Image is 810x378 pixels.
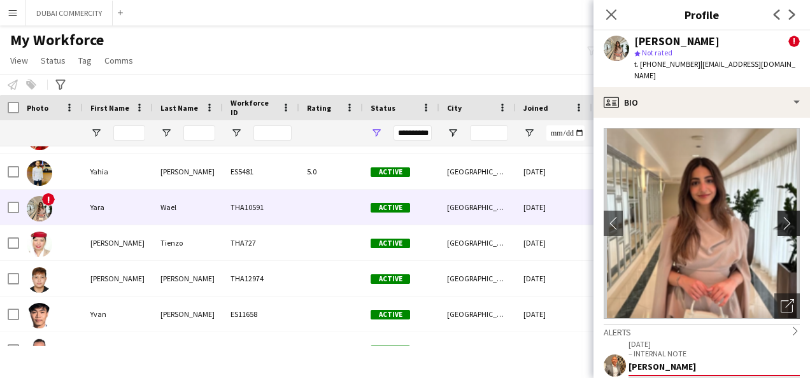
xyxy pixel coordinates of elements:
[516,190,592,225] div: [DATE]
[53,77,68,92] app-action-btn: Advanced filters
[516,225,592,260] div: [DATE]
[90,103,129,113] span: First Name
[78,55,92,66] span: Tag
[642,48,672,57] span: Not rated
[629,349,800,358] p: – INTERNAL NOTE
[153,154,223,189] div: [PERSON_NAME]
[27,196,52,221] img: Yara Wael
[41,55,66,66] span: Status
[593,87,810,118] div: Bio
[371,274,410,284] span: Active
[26,1,113,25] button: DUBAI COMMERCITY
[83,261,153,296] div: [PERSON_NAME]
[253,125,292,141] input: Workforce ID Filter Input
[104,55,133,66] span: Comms
[516,332,592,367] div: [DATE]
[604,324,800,338] div: Alerts
[27,339,52,364] img: Youssef Esmat
[223,154,299,189] div: ES5481
[27,267,52,293] img: Yvette Ismael
[27,160,52,186] img: Yahia Mufleh Alkhamees
[36,52,71,69] a: Status
[160,103,198,113] span: Last Name
[10,31,104,50] span: My Workforce
[774,293,800,319] div: Open photos pop-in
[439,225,516,260] div: [GEOGRAPHIC_DATA]
[113,125,145,141] input: First Name Filter Input
[83,154,153,189] div: Yahia
[307,103,331,113] span: Rating
[516,154,592,189] div: [DATE]
[371,310,410,319] span: Active
[153,225,223,260] div: Tienzo
[629,339,800,349] p: [DATE]
[153,332,223,367] div: [PERSON_NAME]
[439,332,516,367] div: [GEOGRAPHIC_DATA]
[223,225,299,260] div: THA727
[223,261,299,296] div: THA12974
[788,36,800,47] span: !
[99,52,138,69] a: Comms
[10,55,28,66] span: View
[83,225,153,260] div: [PERSON_NAME]
[634,59,795,80] span: | [EMAIL_ADDRESS][DOMAIN_NAME]
[439,261,516,296] div: [GEOGRAPHIC_DATA]
[634,36,720,47] div: [PERSON_NAME]
[27,303,52,328] img: Yvan Antonio
[593,6,810,23] h3: Profile
[183,125,215,141] input: Last Name Filter Input
[27,232,52,257] img: Yvette Tienzo
[90,127,102,139] button: Open Filter Menu
[371,239,410,248] span: Active
[299,154,363,189] div: 5.0
[439,297,516,332] div: [GEOGRAPHIC_DATA]
[546,125,585,141] input: Joined Filter Input
[516,297,592,332] div: [DATE]
[231,98,276,117] span: Workforce ID
[83,297,153,332] div: Yvan
[223,332,299,367] div: THA12150
[153,261,223,296] div: [PERSON_NAME]
[83,190,153,225] div: Yara
[153,190,223,225] div: Wael
[371,203,410,213] span: Active
[634,59,700,69] span: t. [PHONE_NUMBER]
[371,167,410,177] span: Active
[73,52,97,69] a: Tag
[223,190,299,225] div: THA10591
[523,127,535,139] button: Open Filter Menu
[153,297,223,332] div: [PERSON_NAME]
[604,128,800,319] img: Crew avatar or photo
[629,361,800,372] div: [PERSON_NAME]
[231,127,242,139] button: Open Filter Menu
[592,190,669,225] div: 104 days
[83,332,153,367] div: [PERSON_NAME]
[42,193,55,206] span: !
[439,190,516,225] div: [GEOGRAPHIC_DATA]
[523,103,548,113] span: Joined
[447,127,458,139] button: Open Filter Menu
[439,154,516,189] div: [GEOGRAPHIC_DATA]
[371,127,382,139] button: Open Filter Menu
[160,127,172,139] button: Open Filter Menu
[27,103,48,113] span: Photo
[470,125,508,141] input: City Filter Input
[447,103,462,113] span: City
[5,52,33,69] a: View
[223,297,299,332] div: ES11658
[516,261,592,296] div: [DATE]
[371,103,395,113] span: Status
[592,154,669,189] div: 192 days
[371,346,410,355] span: Active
